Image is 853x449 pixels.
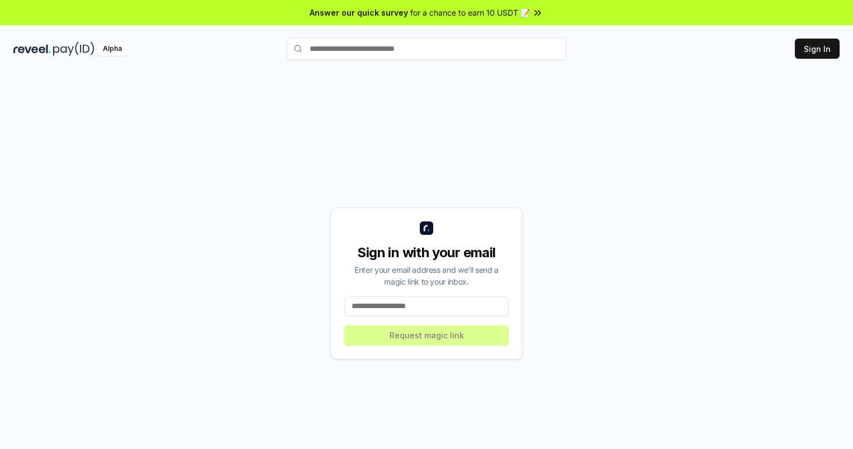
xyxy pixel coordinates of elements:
button: Sign In [795,39,840,59]
img: reveel_dark [13,42,51,56]
div: Sign in with your email [344,244,509,262]
span: for a chance to earn 10 USDT 📝 [410,7,530,18]
div: Alpha [97,42,128,56]
span: Answer our quick survey [310,7,408,18]
img: pay_id [53,42,94,56]
div: Enter your email address and we’ll send a magic link to your inbox. [344,264,509,287]
img: logo_small [420,221,433,235]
